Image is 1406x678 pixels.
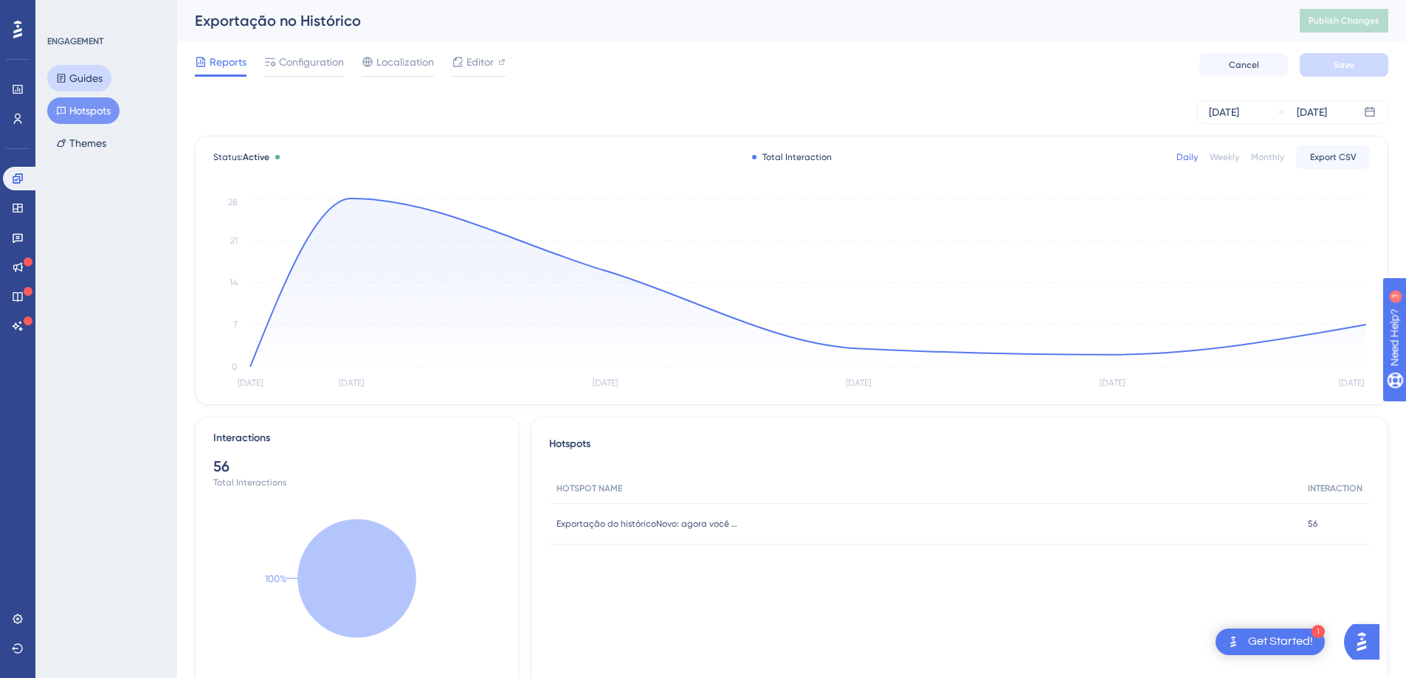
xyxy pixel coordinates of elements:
[47,97,120,124] button: Hotspots
[1229,59,1259,71] span: Cancel
[265,573,286,584] text: 100%
[752,151,832,163] div: Total Interaction
[1312,625,1325,638] div: 1
[228,197,238,207] tspan: 28
[1199,53,1288,77] button: Cancel
[339,378,364,388] tspan: [DATE]
[556,518,741,530] span: Exportação do históricoNovo: agora você pode baixar o histórico de transações e trabalhar seus da...
[1251,151,1284,163] div: Monthly
[1296,145,1370,169] button: Export CSV
[1300,53,1388,77] button: Save
[556,482,622,494] span: HOTSPOT NAME
[549,435,590,462] span: Hotspots
[1210,151,1239,163] div: Weekly
[233,319,238,330] tspan: 7
[195,10,1263,31] div: Exportação no Histórico
[1209,103,1239,121] div: [DATE]
[593,378,618,388] tspan: [DATE]
[846,378,871,388] tspan: [DATE]
[1297,103,1327,121] div: [DATE]
[1216,629,1325,655] div: Open Get Started! checklist, remaining modules: 1
[1100,378,1125,388] tspan: [DATE]
[1344,620,1388,664] iframe: UserGuiding AI Assistant Launcher
[1308,518,1317,530] span: 56
[1248,634,1313,650] div: Get Started!
[232,362,238,372] tspan: 0
[35,4,92,21] span: Need Help?
[210,53,247,71] span: Reports
[243,152,269,162] span: Active
[47,65,111,91] button: Guides
[1334,59,1354,71] span: Save
[466,53,494,71] span: Editor
[230,235,238,246] tspan: 21
[1176,151,1198,163] div: Daily
[213,429,270,447] div: Interactions
[238,378,263,388] tspan: [DATE]
[1224,633,1242,651] img: launcher-image-alternative-text
[1300,9,1388,32] button: Publish Changes
[279,53,344,71] span: Configuration
[230,277,238,288] tspan: 14
[213,151,269,163] span: Status:
[1339,378,1364,388] tspan: [DATE]
[1310,151,1357,163] span: Export CSV
[47,35,103,47] div: ENGAGEMENT
[47,130,115,156] button: Themes
[376,53,434,71] span: Localization
[103,7,107,19] div: 3
[1309,15,1379,27] span: Publish Changes
[213,456,500,477] div: 56
[1308,482,1362,494] span: INTERACTION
